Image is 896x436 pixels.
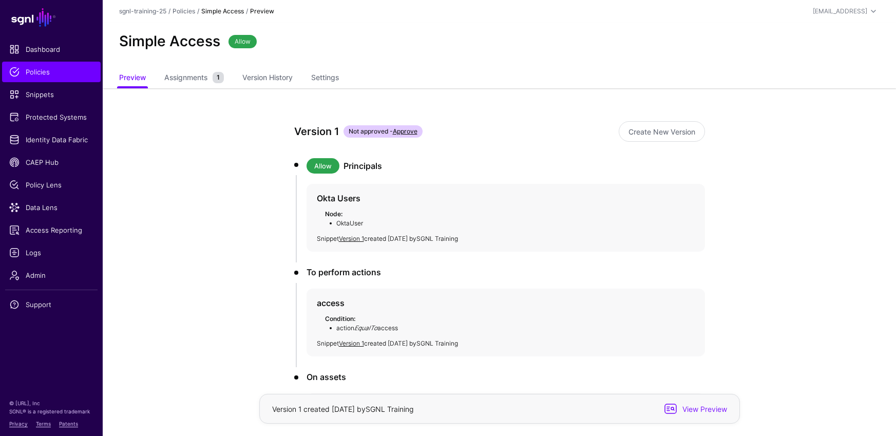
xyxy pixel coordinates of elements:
[2,84,101,105] a: Snippets
[678,404,729,414] span: View Preview
[2,175,101,195] a: Policy Lens
[2,62,101,82] a: Policies
[9,202,93,213] span: Data Lens
[317,297,676,309] h4: access
[250,7,274,15] strong: Preview
[294,123,339,140] div: Version 1
[813,7,867,16] div: [EMAIL_ADDRESS]
[2,39,101,60] a: Dashboard
[164,69,224,88] a: Assignments1
[59,421,78,427] a: Patents
[9,180,93,190] span: Policy Lens
[325,210,342,218] strong: Node:
[173,7,195,15] a: Policies
[9,67,93,77] span: Policies
[2,107,101,127] a: Protected Systems
[317,339,695,348] p: Snippet created [DATE] by
[9,157,93,167] span: CAEP Hub
[9,135,93,145] span: Identity Data Fabric
[2,129,101,150] a: Identity Data Fabric
[325,315,355,323] strong: Condition:
[9,407,93,415] p: SGNL® is a registered trademark
[366,405,413,413] app-identifier: SGNL Training
[9,248,93,258] span: Logs
[344,160,705,172] h3: Principals
[2,265,101,286] a: Admin
[228,35,257,48] span: Allow
[201,7,244,15] strong: Simple Access
[166,7,173,16] div: /
[2,220,101,240] a: Access Reporting
[317,192,676,204] h4: Okta Users
[393,127,417,135] a: Approve
[242,69,293,88] a: Version History
[339,235,364,242] a: Version 1
[119,33,220,50] h2: Simple Access
[244,7,250,16] div: /
[36,421,51,427] a: Terms
[416,235,458,242] app-identifier: SGNL Training
[9,421,28,427] a: Privacy
[344,125,423,138] span: Not approved -
[9,44,93,54] span: Dashboard
[2,152,101,173] a: CAEP Hub
[195,7,201,16] div: /
[307,266,705,278] h3: To perform actions
[619,121,705,142] a: Create New Version
[6,6,97,29] a: SGNL
[311,69,339,88] a: Settings
[354,324,377,332] em: EqualTo
[9,299,93,310] span: Support
[9,112,93,122] span: Protected Systems
[328,219,695,228] li: OktaUser
[119,7,166,15] a: sgnl-training-25
[339,339,364,347] a: Version 1
[416,339,458,347] app-identifier: SGNL Training
[307,158,339,174] span: Allow
[317,234,695,243] p: Snippet created [DATE] by
[119,69,146,88] a: Preview
[213,72,224,83] small: 1
[307,371,705,383] h3: On assets
[2,197,101,218] a: Data Lens
[270,404,663,414] div: Version 1 created [DATE] by
[9,225,93,235] span: Access Reporting
[162,72,210,83] span: Assignments
[328,324,695,333] li: action access
[2,242,101,263] a: Logs
[9,270,93,280] span: Admin
[9,399,93,407] p: © [URL], Inc
[9,89,93,100] span: Snippets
